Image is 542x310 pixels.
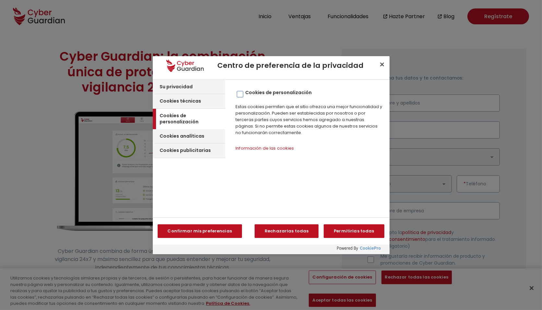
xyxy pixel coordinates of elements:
[158,224,242,238] button: Confirmar mis preferencias
[156,59,214,72] div: Logotipo de la empresa
[153,56,390,254] div: Centro de preferencia de la privacidad
[337,246,386,254] a: Powered by OneTrust Se abre en una nueva pestaña
[160,113,224,125] h3: Cookies de personalización
[160,98,201,105] h3: Cookies técnicas
[160,133,205,140] h3: Cookies analíticas
[160,84,193,90] h3: Su privacidad
[245,90,312,95] h4: Cookies de personalización
[255,224,319,238] button: Rechazarlas todas
[160,147,211,154] h3: Cookies publicitarias
[337,246,381,251] img: Powered by OneTrust Se abre en una nueva pestaña
[166,59,204,72] img: Logotipo de la empresa
[218,61,377,70] h2: Centro de preferencia de la privacidad
[232,104,387,139] p: Estas cookies permiten que el sitio ofrezca una mejor funcionalidad y personalización. Pueden ser...
[153,56,390,254] div: Centro de preferencias
[235,146,294,151] button: Cookies de personalización - El botón Detalles de cookies abre el menú Lista de cookies
[375,57,389,72] button: Cerrar centro de preferencias
[153,80,225,217] div: Cookie Categories
[324,224,384,238] button: Permitirlas todas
